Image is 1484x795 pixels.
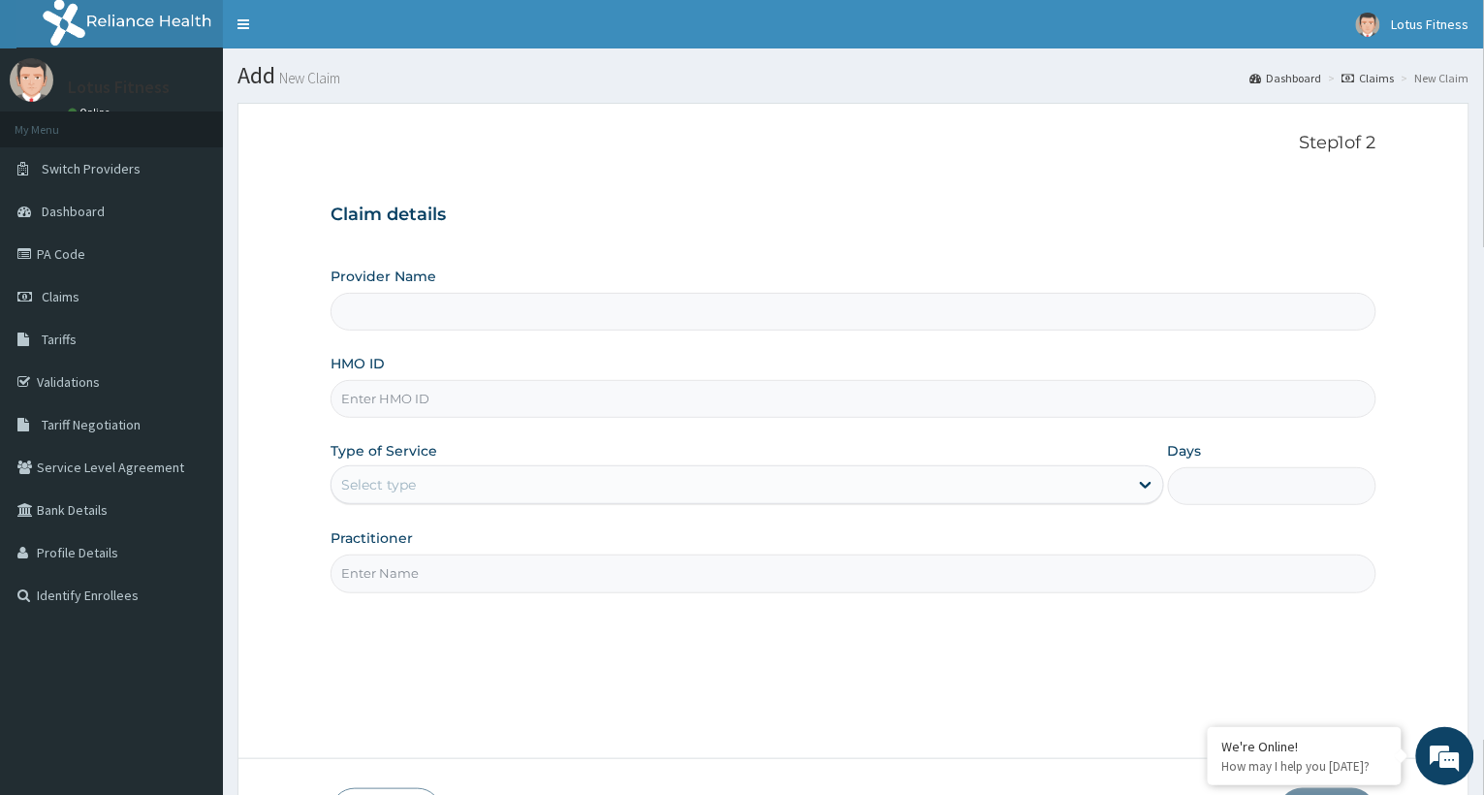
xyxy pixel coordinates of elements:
[331,267,436,286] label: Provider Name
[42,203,105,220] span: Dashboard
[1250,70,1322,86] a: Dashboard
[42,331,77,348] span: Tariffs
[36,97,79,145] img: d_794563401_company_1708531726252_794563401
[275,71,340,85] small: New Claim
[1222,758,1387,775] p: How may I help you today?
[341,475,416,494] div: Select type
[331,205,1376,226] h3: Claim details
[42,416,141,433] span: Tariff Negotiation
[42,288,79,305] span: Claims
[331,441,437,461] label: Type of Service
[1168,441,1202,461] label: Days
[68,106,114,119] a: Online
[112,244,268,440] span: We're online!
[1222,738,1387,755] div: We're Online!
[331,555,1376,592] input: Enter Name
[1397,70,1469,86] li: New Claim
[1392,16,1469,33] span: Lotus Fitness
[101,109,326,134] div: Chat with us now
[1356,13,1380,37] img: User Image
[42,160,141,177] span: Switch Providers
[10,529,369,597] textarea: Type your message and hit 'Enter'
[68,79,170,96] p: Lotus Fitness
[237,63,1469,88] h1: Add
[318,10,364,56] div: Minimize live chat window
[331,528,413,548] label: Practitioner
[331,354,385,373] label: HMO ID
[1342,70,1395,86] a: Claims
[331,380,1376,418] input: Enter HMO ID
[331,133,1376,154] p: Step 1 of 2
[10,58,53,102] img: User Image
